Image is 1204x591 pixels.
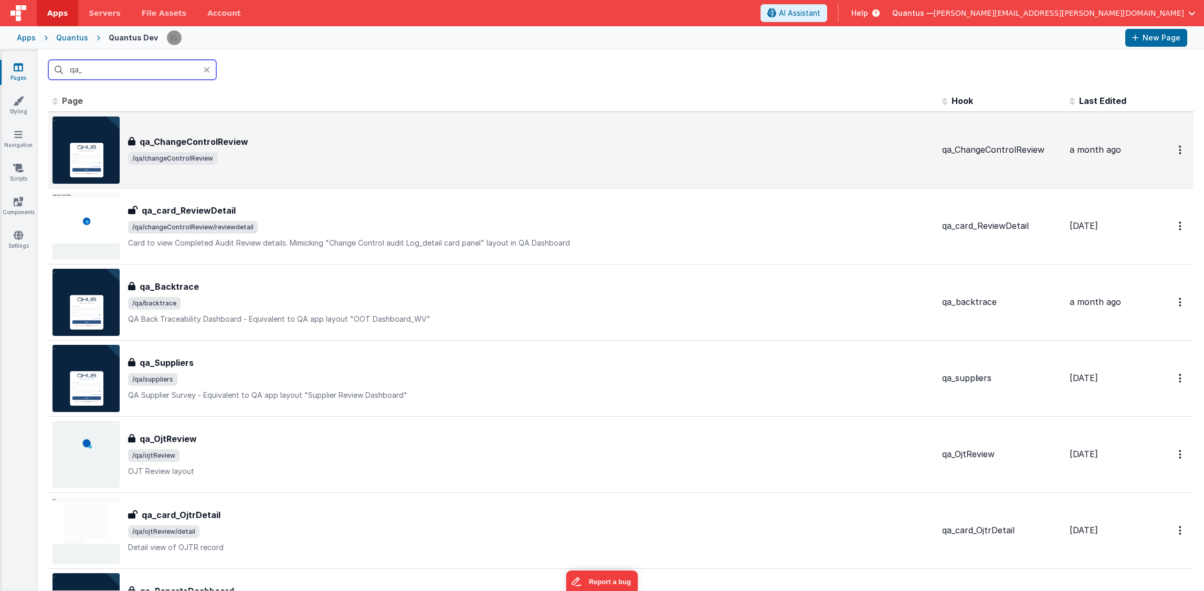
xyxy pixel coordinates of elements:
[1173,367,1189,389] button: Options
[167,30,182,45] img: 2445f8d87038429357ee99e9bdfcd63a
[892,8,1196,18] button: Quantus — [PERSON_NAME][EMAIL_ADDRESS][PERSON_NAME][DOMAIN_NAME]
[128,390,934,400] p: QA Supplier Survey - Equivalent to QA app layout "Supplier Review Dashboard"
[1173,520,1189,541] button: Options
[942,372,1061,384] div: qa_suppliers
[1173,291,1189,313] button: Options
[128,238,934,248] p: Card to view Completed Audit Review details. Mimicking "Change Control audit Log_detail card pane...
[142,204,236,217] h3: qa_card_ReviewDetail
[1070,449,1098,459] span: [DATE]
[1070,373,1098,383] span: [DATE]
[761,4,827,22] button: AI Assistant
[128,542,934,553] p: Detail view of OJTR record
[934,8,1184,18] span: [PERSON_NAME][EMAIL_ADDRESS][PERSON_NAME][DOMAIN_NAME]
[142,8,187,18] span: File Assets
[942,220,1061,232] div: qa_card_ReviewDetail
[89,8,120,18] span: Servers
[1070,220,1098,231] span: [DATE]
[140,280,199,293] h3: qa_Backtrace
[17,33,36,43] div: Apps
[952,96,973,106] span: Hook
[942,448,1061,460] div: qa_OjtReview
[1070,297,1121,307] span: a month ago
[109,33,158,43] div: Quantus Dev
[128,466,934,477] p: OJT Review layout
[140,135,248,148] h3: qa_ChangeControlReview
[56,33,88,43] div: Quantus
[1079,96,1126,106] span: Last Edited
[1173,139,1189,161] button: Options
[942,144,1061,156] div: qa_ChangeControlReview
[140,432,197,445] h3: qa_OjtReview
[128,449,179,462] span: /qa/ojtReview
[140,356,194,369] h3: qa_Suppliers
[62,96,83,106] span: Page
[47,8,68,18] span: Apps
[48,60,216,80] input: Search pages, id's ...
[942,524,1061,536] div: qa_card_OjtrDetail
[779,8,820,18] span: AI Assistant
[1125,29,1187,47] button: New Page
[1173,215,1189,237] button: Options
[851,8,868,18] span: Help
[142,509,220,521] h3: qa_card_OjtrDetail
[128,373,177,386] span: /qa/suppliers
[892,8,934,18] span: Quantus —
[128,525,199,538] span: /qa/ojtReview/detail
[1070,144,1121,155] span: a month ago
[1173,444,1189,465] button: Options
[128,152,217,165] span: /qa/changeControlReview
[128,297,181,310] span: /qa/backtrace
[128,314,934,324] p: QA Back Traceability Dashboard - Equivalent to QA app layout "OOT Dashboard_WV"
[128,221,258,234] span: /qa/changeControlReview/reviewdetail
[1070,525,1098,535] span: [DATE]
[942,296,1061,308] div: qa_backtrace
